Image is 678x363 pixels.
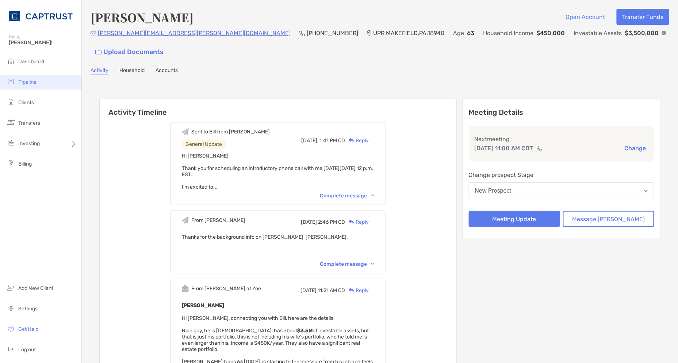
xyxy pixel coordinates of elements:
img: Reply icon [349,220,354,224]
div: Reply [345,287,369,294]
span: Clients [18,99,34,106]
span: [PERSON_NAME]! [9,39,77,46]
button: Meeting Update [469,211,560,227]
img: Chevron icon [371,194,374,197]
img: CAPTRUST Logo [9,3,73,29]
span: Settings [18,306,38,312]
div: Reply [345,137,369,144]
p: Next meeting [475,135,648,144]
h6: Activity Timeline [100,99,456,117]
img: button icon [95,50,101,55]
p: [PHONE_NUMBER] [307,29,358,38]
div: General Update [182,140,226,149]
span: Investing [18,140,40,147]
span: Pipeline [18,79,37,85]
img: clients icon [7,98,15,106]
span: 1:41 PM CD [319,137,345,144]
span: Hi [PERSON_NAME], Thank you for scheduling an introductory phone call with me [DATE][DATE] 12 p.m... [182,153,373,190]
button: Open Account [560,9,611,25]
p: Age [453,29,464,38]
p: Investable Assets [574,29,622,38]
img: logout icon [7,345,15,353]
a: Activity [91,67,108,75]
img: pipeline icon [7,77,15,86]
button: Message [PERSON_NAME] [563,211,654,227]
a: Household [119,67,145,75]
span: [DATE] [301,219,317,225]
img: Location Icon [367,30,372,36]
div: From [PERSON_NAME] [191,217,245,223]
div: New Prospect [475,188,512,194]
img: add_new_client icon [7,283,15,292]
span: 11:21 AM CD [318,287,345,294]
img: investing icon [7,139,15,147]
img: communication type [536,145,543,151]
span: Billing [18,161,32,167]
p: [DATE] 11:00 AM CDT [475,144,533,153]
p: Household Income [483,29,534,38]
img: transfers icon [7,118,15,127]
div: Sent to Bill from [PERSON_NAME] [191,129,270,135]
span: Dashboard [18,58,44,65]
b: [PERSON_NAME] [182,302,224,309]
p: [PERSON_NAME][EMAIL_ADDRESS][PERSON_NAME][DOMAIN_NAME] [98,29,291,38]
div: From [PERSON_NAME] at Zoe [191,286,261,292]
img: Event icon [182,128,189,135]
img: Email Icon [91,31,96,35]
span: Get Help [18,326,38,332]
div: Reply [345,218,369,226]
span: Log out [18,347,36,353]
img: Info Icon [662,31,666,35]
button: Transfer Funds [617,9,669,25]
p: 63 [467,29,474,38]
img: Reply icon [349,138,354,143]
div: Complete message [320,193,374,199]
img: Event icon [182,217,189,224]
img: Phone Icon [299,30,305,36]
p: UPR MAKEFIELD , PA , 18940 [373,29,444,38]
span: Add New Client [18,285,53,291]
span: Transfers [18,120,40,126]
strong: $3.5M [297,328,313,334]
p: Thanks for the background info on [PERSON_NAME], [PERSON_NAME]. [182,232,374,242]
img: dashboard icon [7,57,15,65]
span: [DATE], [301,137,318,144]
img: Open dropdown arrow [644,190,648,192]
a: Accounts [156,67,178,75]
button: Change [623,144,648,152]
p: Meeting Details [469,108,654,117]
span: [DATE] [300,287,317,294]
p: $450,000 [537,29,565,38]
a: Upload Documents [91,44,168,60]
button: New Prospect [469,182,654,199]
span: 2:46 PM CD [318,219,345,225]
p: Change prospect Stage [469,170,654,179]
div: Complete message [320,261,374,267]
h4: [PERSON_NAME] [91,9,194,26]
img: Chevron icon [371,263,374,265]
img: settings icon [7,304,15,313]
p: $3,500,000 [625,29,659,38]
img: Event icon [182,285,189,292]
img: billing icon [7,159,15,168]
img: get-help icon [7,324,15,333]
img: Reply icon [349,288,354,293]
